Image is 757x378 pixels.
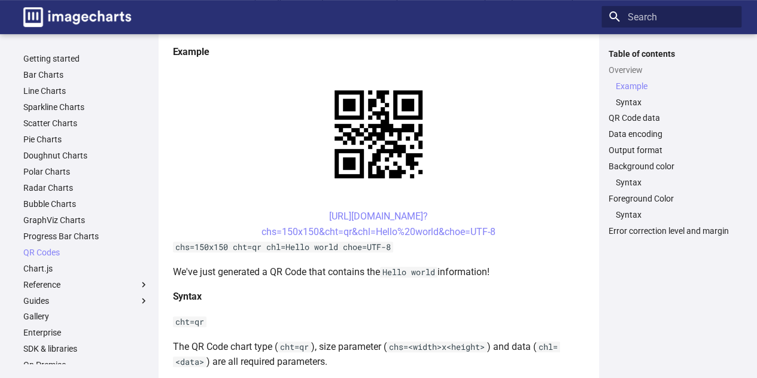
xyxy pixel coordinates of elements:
a: Error correction level and margin [609,225,734,236]
a: Syntax [616,97,734,108]
a: QR Code data [609,112,734,123]
a: QR Codes [23,247,149,258]
a: Enterprise [23,327,149,338]
a: Image-Charts documentation [19,2,136,32]
a: Bar Charts [23,69,149,80]
a: Bubble Charts [23,199,149,209]
h4: Syntax [173,289,585,304]
a: Chart.js [23,263,149,274]
a: Progress Bar Charts [23,231,149,242]
code: cht=qr [278,342,311,352]
a: Line Charts [23,86,149,96]
input: Search [601,6,741,28]
a: Background color [609,161,734,172]
p: The QR Code chart type ( ), size parameter ( ) and data ( ) are all required parameters. [173,339,585,370]
a: Radar Charts [23,182,149,193]
a: Pie Charts [23,134,149,145]
a: Foreground Color [609,193,734,204]
code: chs=150x150 cht=qr chl=Hello world choe=UTF-8 [173,242,393,252]
code: chs=<width>x<height> [387,342,487,352]
nav: Foreground Color [609,209,734,220]
p: We've just generated a QR Code that contains the information! [173,264,585,280]
img: logo [23,7,131,27]
a: On Premise [23,359,149,370]
a: GraphViz Charts [23,215,149,225]
label: Table of contents [601,48,741,59]
a: Example [616,81,734,92]
a: Sparkline Charts [23,102,149,112]
img: chart [314,69,443,199]
a: SDK & libraries [23,343,149,354]
a: Polar Charts [23,166,149,177]
nav: Background color [609,177,734,188]
h4: Example [173,44,585,60]
a: Syntax [616,177,734,188]
a: Data encoding [609,129,734,139]
a: Doughnut Charts [23,150,149,161]
a: Gallery [23,311,149,322]
a: Overview [609,65,734,75]
label: Reference [23,279,149,290]
a: Syntax [616,209,734,220]
nav: Overview [609,81,734,108]
code: cht=qr [173,316,206,327]
a: Output format [609,145,734,156]
nav: Table of contents [601,48,741,237]
a: Scatter Charts [23,118,149,129]
code: Hello world [380,267,437,278]
a: Getting started [23,53,149,64]
a: [URL][DOMAIN_NAME]?chs=150x150&cht=qr&chl=Hello%20world&choe=UTF-8 [262,211,495,237]
label: Guides [23,295,149,306]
